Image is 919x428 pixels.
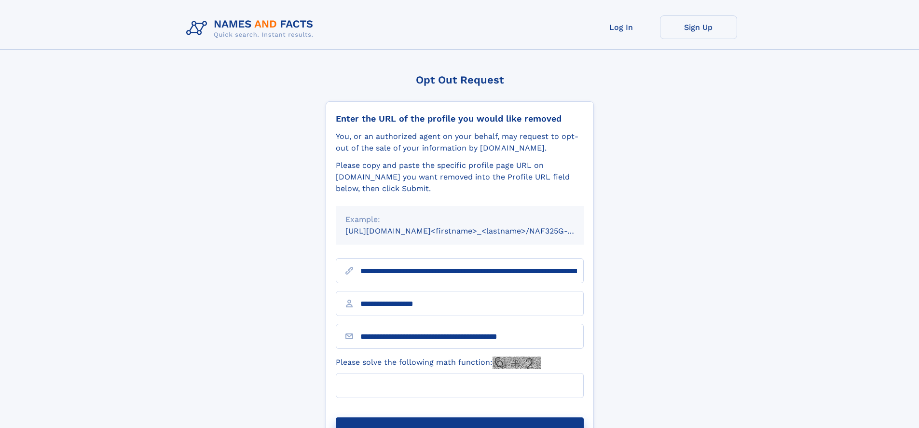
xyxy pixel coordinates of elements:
[326,74,594,86] div: Opt Out Request
[583,15,660,39] a: Log In
[336,131,584,154] div: You, or an authorized agent on your behalf, may request to opt-out of the sale of your informatio...
[660,15,737,39] a: Sign Up
[345,214,574,225] div: Example:
[182,15,321,41] img: Logo Names and Facts
[336,160,584,194] div: Please copy and paste the specific profile page URL on [DOMAIN_NAME] you want removed into the Pr...
[336,357,541,369] label: Please solve the following math function:
[345,226,602,235] small: [URL][DOMAIN_NAME]<firstname>_<lastname>/NAF325G-xxxxxxxx
[336,113,584,124] div: Enter the URL of the profile you would like removed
